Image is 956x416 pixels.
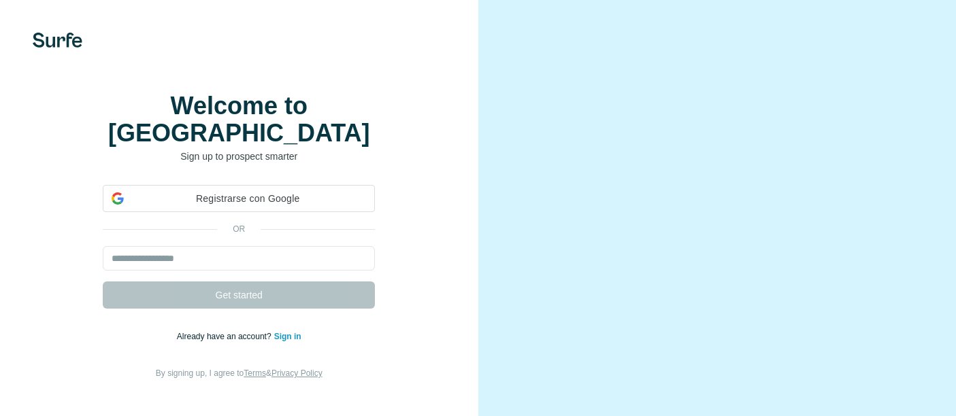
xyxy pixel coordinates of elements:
span: By signing up, I agree to & [156,368,323,378]
span: Registrarse con Google [129,192,366,206]
div: Registrarse con Google [103,185,375,212]
a: Privacy Policy [271,368,323,378]
span: Already have an account? [177,332,274,341]
h1: Welcome to [GEOGRAPHIC_DATA] [103,92,375,147]
p: Sign up to prospect smarter [103,150,375,163]
a: Terms [244,368,266,378]
p: or [217,223,261,235]
img: Surfe's logo [33,33,82,48]
a: Sign in [274,332,301,341]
